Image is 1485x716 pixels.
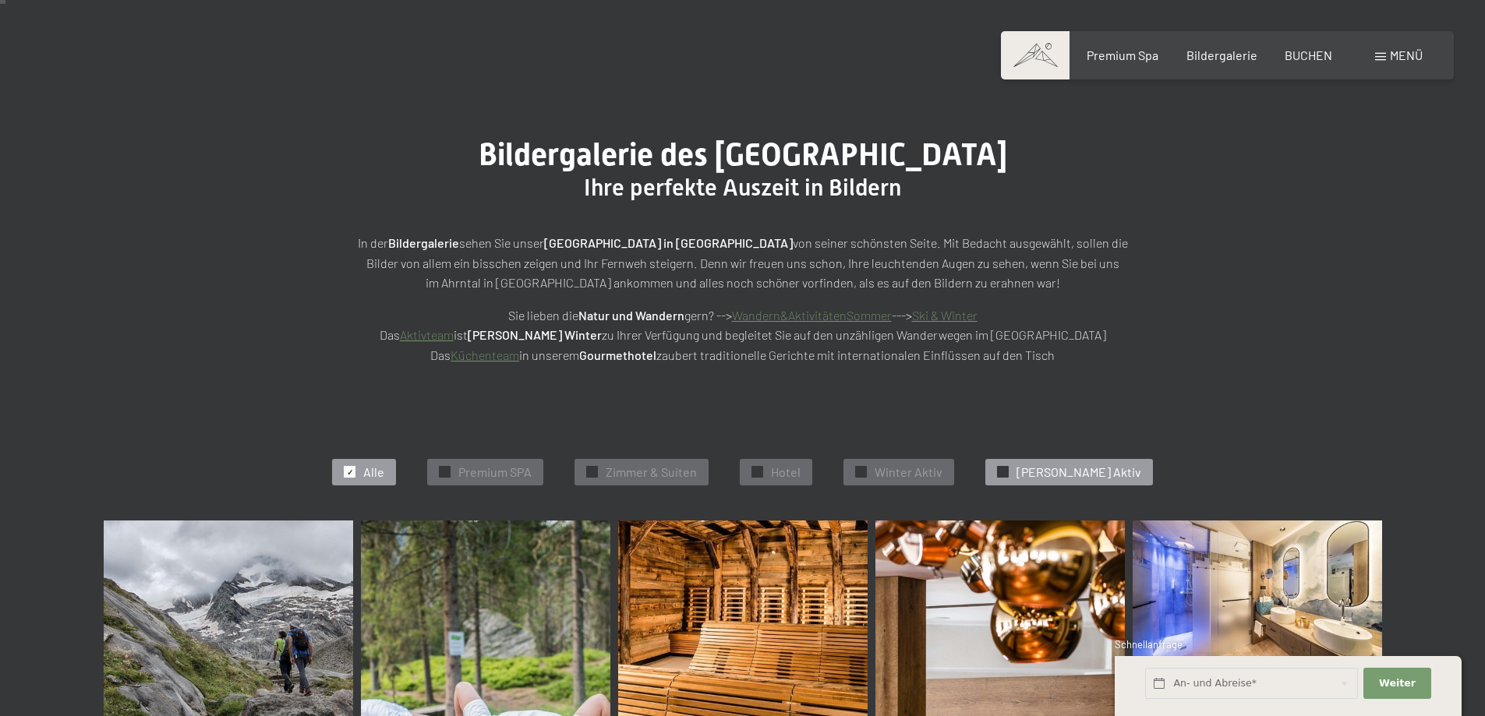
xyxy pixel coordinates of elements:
[1363,668,1430,700] button: Weiter
[1133,520,1382,661] img: Bildergalerie
[912,308,978,323] a: Ski & Winter
[1379,676,1416,690] span: Weiter
[479,136,1007,173] span: Bildergalerie des [GEOGRAPHIC_DATA]
[578,308,684,323] strong: Natur und Wandern
[468,327,602,342] strong: [PERSON_NAME] Winter
[1017,464,1141,481] span: [PERSON_NAME] Aktiv
[363,464,384,481] span: Alle
[755,467,761,478] span: ✓
[1186,48,1257,62] a: Bildergalerie
[347,467,353,478] span: ✓
[353,305,1133,365] p: Sie lieben die gern? --> ---> Das ist zu Ihrer Verfügung und begleitet Sie auf den unzähligen Wan...
[442,467,448,478] span: ✓
[606,464,697,481] span: Zimmer & Suiten
[400,327,454,342] a: Aktivteam
[1285,48,1332,62] a: BUCHEN
[1087,48,1158,62] a: Premium Spa
[451,347,519,362] a: Küchenteam
[579,347,656,362] strong: Gourmethotel
[1390,48,1423,62] span: Menü
[875,464,942,481] span: Winter Aktiv
[353,233,1133,293] p: In der sehen Sie unser von seiner schönsten Seite. Mit Bedacht ausgewählt, sollen die Bilder von ...
[458,464,532,481] span: Premium SPA
[584,174,901,201] span: Ihre perfekte Auszeit in Bildern
[388,235,459,250] strong: Bildergalerie
[589,467,596,478] span: ✓
[858,467,864,478] span: ✓
[544,235,793,250] strong: [GEOGRAPHIC_DATA] in [GEOGRAPHIC_DATA]
[1115,638,1183,651] span: Schnellanfrage
[732,308,892,323] a: Wandern&AktivitätenSommer
[771,464,801,481] span: Hotel
[1000,467,1006,478] span: ✓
